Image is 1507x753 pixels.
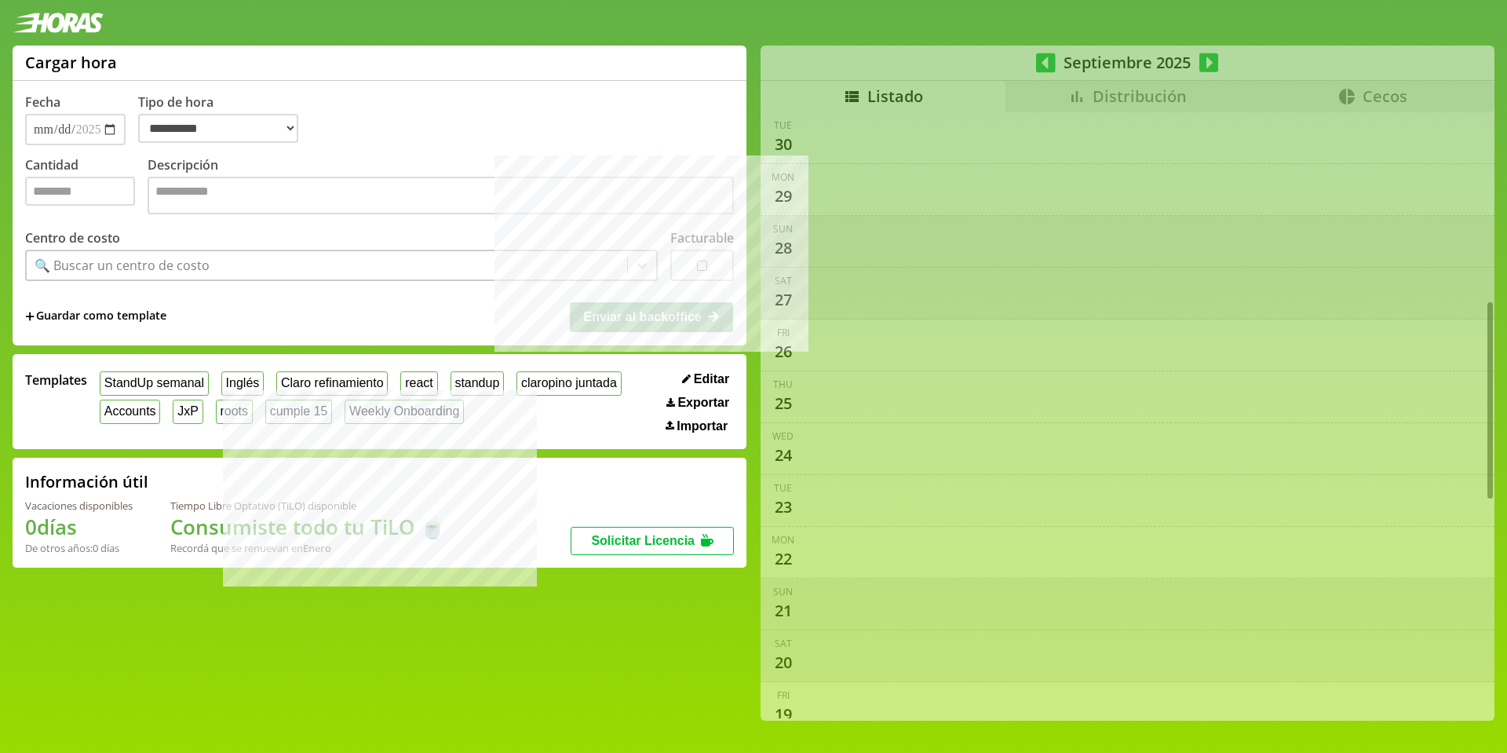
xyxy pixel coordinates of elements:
[400,371,437,396] button: react
[148,156,734,218] label: Descripción
[345,400,464,424] button: Weekly Onboarding
[25,93,60,111] label: Fecha
[25,541,133,555] div: De otros años: 0 días
[25,177,135,206] input: Cantidad
[100,400,160,424] button: Accounts
[25,308,166,325] span: +Guardar como template
[173,400,203,424] button: JxP
[138,93,311,145] label: Tipo de hora
[451,371,505,396] button: standup
[221,371,264,396] button: Inglés
[170,541,445,555] div: Recordá que se renuevan en
[265,400,332,424] button: cumple 15
[670,229,734,247] label: Facturable
[100,371,209,396] button: StandUp semanal
[25,308,35,325] span: +
[170,513,445,541] h1: Consumiste todo tu TiLO 🍵
[35,257,210,274] div: 🔍 Buscar un centro de costo
[25,52,117,73] h1: Cargar hora
[216,400,253,424] button: roots
[677,396,729,410] span: Exportar
[303,541,331,555] b: Enero
[25,499,133,513] div: Vacaciones disponibles
[25,513,133,541] h1: 0 días
[662,395,734,411] button: Exportar
[138,114,298,143] select: Tipo de hora
[13,13,104,33] img: logotipo
[276,371,388,396] button: Claro refinamiento
[25,156,148,218] label: Cantidad
[677,371,734,387] button: Editar
[25,371,87,389] span: Templates
[677,419,728,433] span: Importar
[516,371,621,396] button: claropino juntada
[170,499,445,513] div: Tiempo Libre Optativo (TiLO) disponible
[571,527,734,555] button: Solicitar Licencia
[25,229,120,247] label: Centro de costo
[694,372,729,386] span: Editar
[591,534,695,547] span: Solicitar Licencia
[25,471,148,492] h2: Información útil
[148,177,734,214] textarea: Descripción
